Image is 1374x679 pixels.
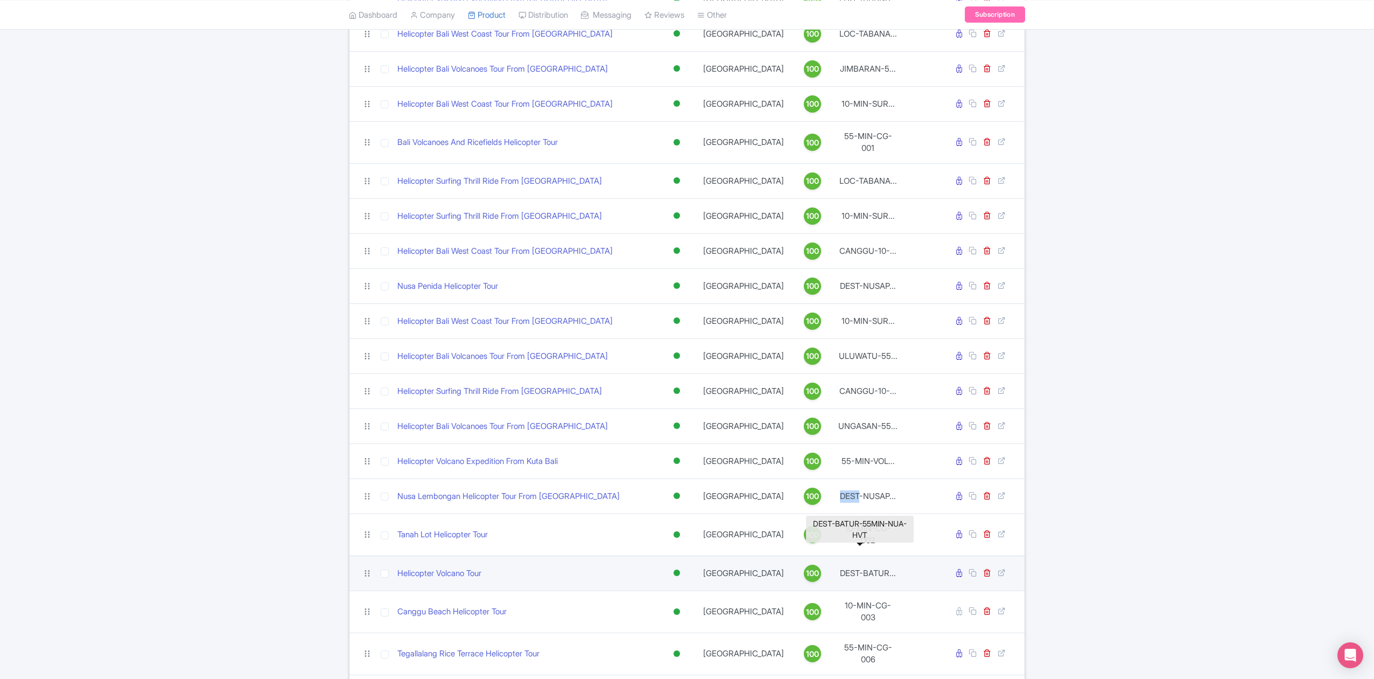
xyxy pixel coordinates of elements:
[806,648,819,660] span: 100
[806,137,819,149] span: 100
[834,633,902,675] td: 55-MIN-CG-006
[397,28,613,40] a: Helicopter Bali West Coast Tour From [GEOGRAPHIC_DATA]
[834,591,902,633] td: 10-MIN-CG-003
[697,556,790,591] td: [GEOGRAPHIC_DATA]
[397,529,488,541] a: Tanah Lot Helicopter Tour
[834,163,902,198] td: LOC-TABANA...
[397,350,608,363] a: Helicopter Bali Volcanoes Tour From [GEOGRAPHIC_DATA]
[806,567,819,579] span: 100
[795,348,829,365] a: 100
[834,233,902,268] td: CANGGU-10-...
[834,303,902,338] td: 10-MIN-SUR...
[671,173,682,189] div: Active
[806,606,819,618] span: 100
[806,420,819,432] span: 100
[806,516,914,543] div: DEST-BATUR-55MIN-NUA-HVT
[795,134,829,151] a: 100
[397,455,558,468] a: Helicopter Volcano Expedition From Kuta Bali
[397,648,539,660] a: Tegallalang Rice Terrace Helicopter Tour
[806,350,819,362] span: 100
[697,338,790,373] td: [GEOGRAPHIC_DATA]
[795,645,829,662] a: 100
[671,604,682,620] div: Active
[834,373,902,408] td: CANGGU-10-...
[795,313,829,330] a: 100
[397,606,507,618] a: Canggu Beach Helicopter Tour
[806,63,819,75] span: 100
[697,373,790,408] td: [GEOGRAPHIC_DATA]
[397,136,558,149] a: Bali Volcanoes And Ricefields Helicopter Tour
[671,278,682,294] div: Active
[795,278,829,295] a: 100
[671,61,682,77] div: Active
[397,98,613,110] a: Helicopter Bali West Coast Tour From [GEOGRAPHIC_DATA]
[671,488,682,504] div: Active
[795,95,829,113] a: 100
[671,208,682,224] div: Active
[806,315,819,327] span: 100
[806,98,819,110] span: 100
[806,490,819,502] span: 100
[397,420,608,433] a: Helicopter Bali Volcanoes Tour From [GEOGRAPHIC_DATA]
[795,172,829,190] a: 100
[834,338,902,373] td: ULUWATU-55...
[697,479,790,514] td: [GEOGRAPHIC_DATA]
[697,444,790,479] td: [GEOGRAPHIC_DATA]
[795,488,829,505] a: 100
[795,565,829,582] a: 100
[671,313,682,329] div: Active
[697,16,790,51] td: [GEOGRAPHIC_DATA]
[795,242,829,260] a: 100
[671,26,682,41] div: Active
[1337,642,1363,668] div: Open Intercom Messenger
[697,163,790,198] td: [GEOGRAPHIC_DATA]
[965,6,1025,23] a: Subscription
[806,455,819,467] span: 100
[697,633,790,675] td: [GEOGRAPHIC_DATA]
[671,646,682,662] div: Active
[834,479,902,514] td: DEST-NUSAP...
[795,418,829,435] a: 100
[834,51,902,86] td: JIMBARAN-5...
[697,51,790,86] td: [GEOGRAPHIC_DATA]
[806,280,819,292] span: 100
[834,121,902,163] td: 55-MIN-CG-001
[806,175,819,187] span: 100
[697,408,790,444] td: [GEOGRAPHIC_DATA]
[806,245,819,257] span: 100
[397,210,602,223] a: Helicopter Surfing Thrill Ride From [GEOGRAPHIC_DATA]
[806,385,819,397] span: 100
[671,418,682,434] div: Active
[795,383,829,400] a: 100
[834,198,902,233] td: 10-MIN-SUR...
[834,86,902,121] td: 10-MIN-SUR...
[697,121,790,163] td: [GEOGRAPHIC_DATA]
[397,280,498,293] a: Nusa Penida Helicopter Tour
[671,565,682,581] div: Active
[697,233,790,268] td: [GEOGRAPHIC_DATA]
[795,207,829,225] a: 100
[397,490,620,503] a: Nusa Lembongan Helicopter Tour From [GEOGRAPHIC_DATA]
[795,453,829,470] a: 100
[397,245,613,258] a: Helicopter Bali West Coast Tour From [GEOGRAPHIC_DATA]
[834,268,902,303] td: DEST-NUSAP...
[834,408,902,444] td: UNGASAN-55...
[671,96,682,112] div: Active
[671,135,682,150] div: Active
[697,86,790,121] td: [GEOGRAPHIC_DATA]
[697,198,790,233] td: [GEOGRAPHIC_DATA]
[806,210,819,222] span: 100
[795,25,829,43] a: 100
[397,567,481,580] a: Helicopter Volcano Tour
[806,28,819,40] span: 100
[397,175,602,188] a: Helicopter Surfing Thrill Ride From [GEOGRAPHIC_DATA]
[397,63,608,75] a: Helicopter Bali Volcanoes Tour From [GEOGRAPHIC_DATA]
[834,556,902,591] td: DEST-BATUR...
[671,383,682,399] div: Active
[397,385,602,398] a: Helicopter Surfing Thrill Ride From [GEOGRAPHIC_DATA]
[795,603,829,620] a: 100
[834,444,902,479] td: 55-MIN-VOL...
[671,243,682,259] div: Active
[671,453,682,469] div: Active
[697,303,790,338] td: [GEOGRAPHIC_DATA]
